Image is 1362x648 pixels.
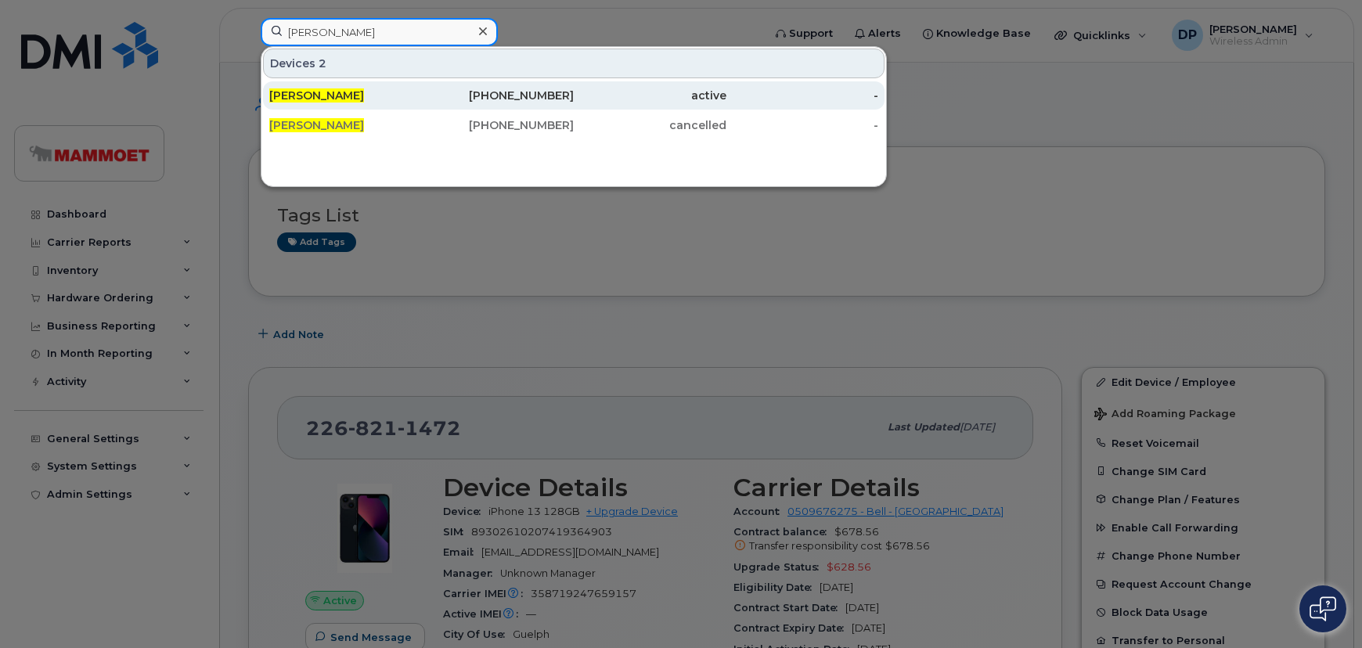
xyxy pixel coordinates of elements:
[263,81,885,110] a: [PERSON_NAME][PHONE_NUMBER]active-
[263,49,885,78] div: Devices
[422,88,575,103] div: [PHONE_NUMBER]
[726,88,879,103] div: -
[319,56,326,71] span: 2
[726,117,879,133] div: -
[422,117,575,133] div: [PHONE_NUMBER]
[574,88,726,103] div: active
[1310,596,1336,621] img: Open chat
[269,88,364,103] span: [PERSON_NAME]
[269,118,364,132] span: [PERSON_NAME]
[263,111,885,139] a: [PERSON_NAME][PHONE_NUMBER]cancelled-
[574,117,726,133] div: cancelled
